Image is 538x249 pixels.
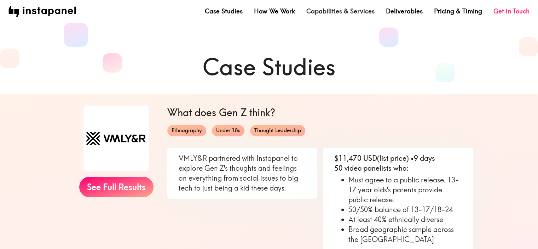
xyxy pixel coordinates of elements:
[250,127,305,134] span: Thought Leadership
[8,6,76,17] img: instapanel
[348,215,462,225] li: At least 40% ethnically diverse
[306,7,375,16] a: Capabilities & Services
[254,7,295,16] a: How We Work
[348,175,462,205] li: Must agree to a public release. 13-17 year olds's parents provide public release.
[179,153,306,193] p: VMLY&R partnered with Instapanel to explore Gen Z's thoughts and feelings on everything from soci...
[493,7,530,16] a: Get in Touch
[83,106,149,171] img: VMLY&R logo
[348,205,462,215] li: 50/50% balance of 13-17/18-24
[348,225,462,244] li: Broad geographic sample across the [GEOGRAPHIC_DATA]
[334,153,462,173] p: $11,470 USD (list price) • 9 days 50 video panelists who:
[167,106,473,119] h6: What does Gen Z think?
[386,7,423,16] a: Deliverables
[79,177,154,197] a: See Full Results
[434,7,482,16] a: Pricing & Timing
[65,51,473,83] h1: Case Studies
[205,7,243,16] a: Case Studies
[167,127,206,134] span: Ethnography
[212,127,244,134] span: Under 18s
